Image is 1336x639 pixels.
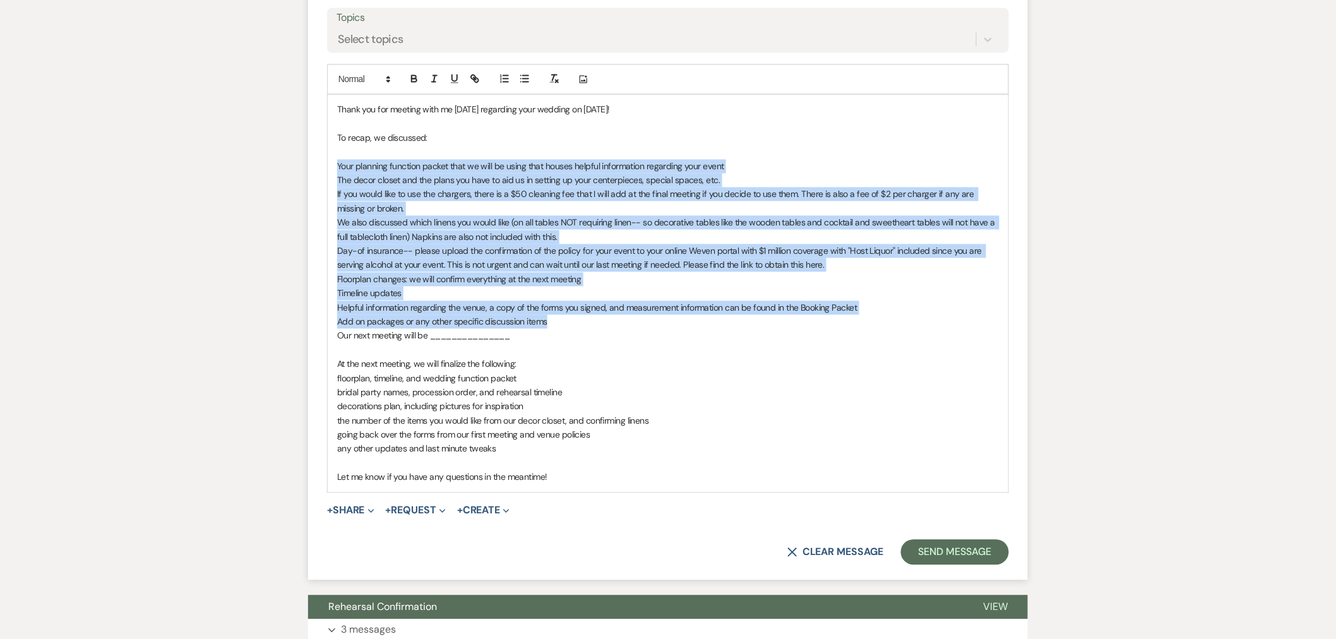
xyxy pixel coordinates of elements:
[337,427,999,441] p: going back over the forms from our first meeting and venue policies
[337,187,999,215] p: If you would like to use the chargers, there is a $50 cleaning fee that I will add at the final m...
[308,595,963,619] button: Rehearsal Confirmation
[337,385,999,399] p: bridal party names, procession order, and rehearsal timeline
[386,505,446,515] button: Request
[337,159,999,173] p: Your planning function packet that we will be using that houses helpful information regarding you...
[341,621,396,638] p: 3 messages
[337,131,999,145] p: To recap, we discussed:
[327,505,374,515] button: Share
[337,414,999,427] p: the number of the items you would like from our decor closet, and confirming linens
[337,244,999,272] p: Day-of insurance-- please upload the confirmation of the policy for your event to your online Wev...
[337,399,999,413] p: decorations plan, including pictures for inspiration
[337,357,999,371] p: At the next meeting, we will finalize the following:
[337,301,999,314] p: Helpful information regarding the venue, a copy of the forms you signed, and measurement informat...
[337,173,999,187] p: The decor closet and the plans you have to aid us in setting up your centerpieces, special spaces...
[337,9,999,27] label: Topics
[901,539,1009,564] button: Send Message
[337,470,999,484] p: Let me know if you have any questions in the meantime!
[327,505,333,515] span: +
[963,595,1028,619] button: View
[787,547,883,557] button: Clear message
[337,371,999,385] p: floorplan, timeline, and wedding function packet
[337,314,999,328] p: Add on packages or any other specific discussion items
[328,600,437,613] span: Rehearsal Confirmation
[386,505,391,515] span: +
[337,328,999,342] p: Our next meeting will be _______________
[337,215,999,244] p: We also discussed which linens you would like (on all tables NOT requiring linen-- so decorative ...
[983,600,1008,613] span: View
[457,505,463,515] span: +
[457,505,510,515] button: Create
[337,286,999,300] p: Timeline updates
[337,102,999,116] p: Thank you for meeting with me [DATE] regarding your wedding on [DATE]!
[338,31,403,48] div: Select topics
[337,441,999,455] p: any other updates and last minute tweaks
[337,272,999,286] p: Floorplan changes: we will confirm everything at the next meeting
